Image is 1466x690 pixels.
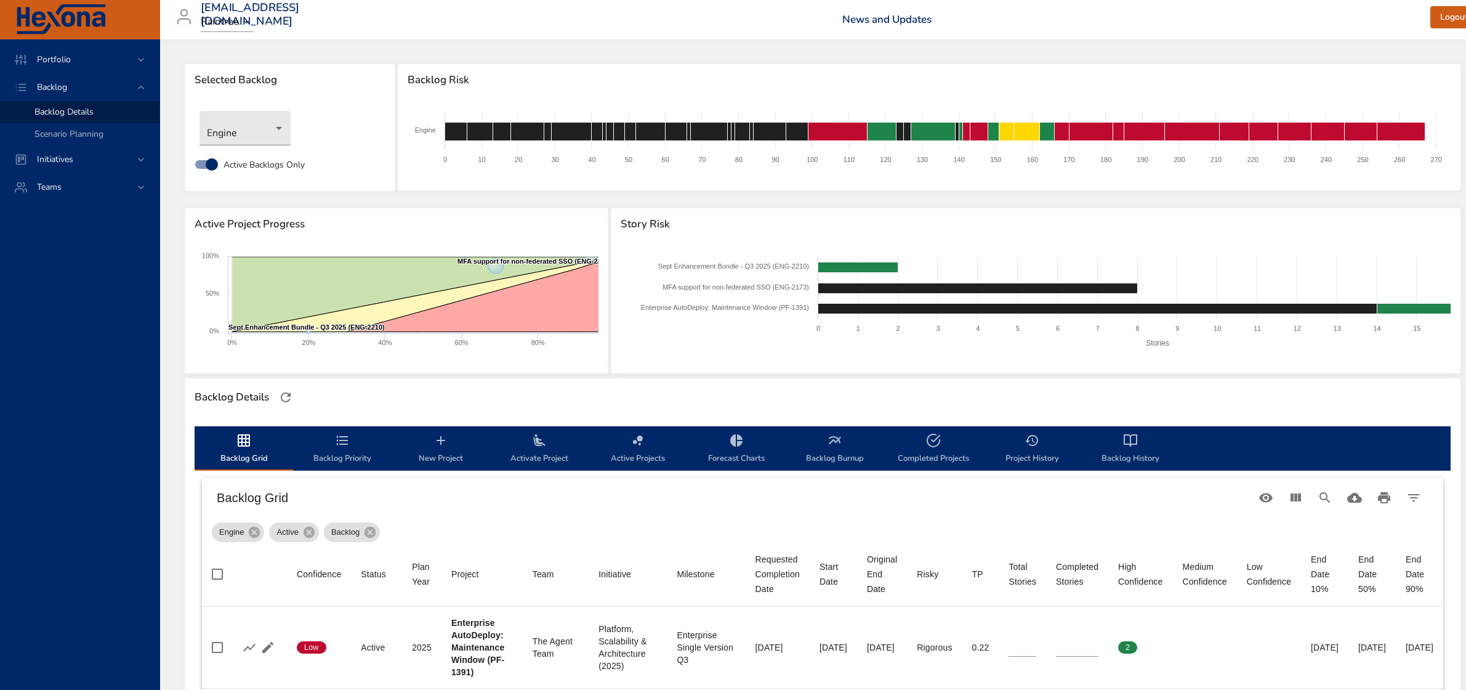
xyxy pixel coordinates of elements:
div: Backlog Details [191,388,273,407]
text: 5 [1016,325,1020,332]
div: End Date 50% [1358,552,1386,596]
div: Total Stories [1009,559,1036,589]
span: Activate Project [497,433,581,466]
text: 130 [917,156,928,163]
span: 0 [1182,642,1201,653]
span: Teams [27,181,71,193]
a: News and Updates [842,12,932,26]
text: 6 [1056,325,1060,332]
text: Enterprise AutoDeploy: Maintenance Window (PF-1391) [641,304,809,311]
span: Initiative [598,567,657,582]
text: 100% [202,252,219,259]
text: 13 [1334,325,1341,332]
div: Sort [1118,559,1162,589]
text: 220 [1247,156,1258,163]
span: Completed Projects [892,433,975,466]
text: 120 [880,156,891,163]
text: 260 [1394,156,1405,163]
text: 70 [698,156,706,163]
div: [DATE] [867,641,897,654]
span: Forecast Charts [695,433,778,466]
text: 60% [455,339,469,346]
h3: [EMAIL_ADDRESS][DOMAIN_NAME] [201,1,300,28]
div: Sort [677,567,714,582]
span: Team [533,567,579,582]
text: 0 [443,156,447,163]
div: The Agent Team [533,635,579,660]
span: Low Confidence [1247,559,1291,589]
text: Sept Enhancement Bundle - Q3 2025 (ENG-2210) [228,323,385,331]
span: 2 [1118,642,1137,653]
div: Project [451,567,479,582]
span: Project [451,567,513,582]
div: Sort [755,552,800,596]
text: 12 [1294,325,1301,332]
div: Sort [1056,559,1098,589]
text: 30 [552,156,559,163]
text: 100 [807,156,818,163]
div: Sort [533,567,554,582]
span: Selected Backlog [195,74,385,86]
text: 240 [1321,156,1332,163]
span: Active [269,526,305,538]
div: Platform, Scalability & Architecture (2025) [598,623,657,672]
div: Backlog [324,522,380,542]
text: 160 [1027,156,1038,163]
div: Active [361,641,392,654]
text: 7 [1096,325,1100,332]
text: Stories [1146,338,1169,347]
text: 20% [302,339,315,346]
div: backlog-tab [195,426,1451,471]
div: High Confidence [1118,559,1162,589]
div: 0.22 [972,641,989,654]
div: Sort [598,567,631,582]
span: Confidence [297,567,341,582]
text: 230 [1284,156,1295,163]
text: Sept Enhancement Bundle - Q3 2025 (ENG-2210) [658,262,809,270]
span: Backlog [324,526,367,538]
text: MFA support for non-federated SSO (ENG-2173) [457,258,611,265]
text: 0 [816,325,820,332]
div: [DATE] [1311,641,1339,654]
span: Active Project Progress [195,218,598,230]
span: Backlog Details [34,106,94,118]
div: Enterprise Single Version Q3 [677,629,735,666]
div: Status [361,567,386,582]
text: 110 [844,156,855,163]
button: Edit Project Details [259,638,277,657]
text: 80 [735,156,743,163]
div: Milestone [677,567,714,582]
div: Raintree [201,12,254,32]
div: Sort [297,567,341,582]
div: Start Date [820,559,847,589]
div: Plan Year [412,559,432,589]
button: Filter Table [1399,483,1428,513]
span: Portfolio [27,54,81,65]
text: 11 [1254,325,1261,332]
span: Backlog [27,81,77,93]
text: 9 [1175,325,1179,332]
div: Completed Stories [1056,559,1098,589]
span: Scenario Planning [34,128,103,140]
span: Backlog Priority [300,433,384,466]
img: Hexona [15,4,107,35]
div: Engine [212,522,264,542]
button: Show Burnup [240,638,259,657]
div: Requested Completion Date [755,552,800,596]
text: 20 [515,156,522,163]
div: End Date 10% [1311,552,1339,596]
button: Search [1310,483,1340,513]
text: 210 [1210,156,1222,163]
b: Enterprise AutoDeploy: Maintenance Window (PF-1391) [451,618,504,677]
text: 14 [1373,325,1380,332]
text: 90 [771,156,779,163]
div: Sort [917,567,938,582]
text: 180 [1100,156,1111,163]
text: 15 [1413,325,1420,332]
div: Sort [361,567,386,582]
